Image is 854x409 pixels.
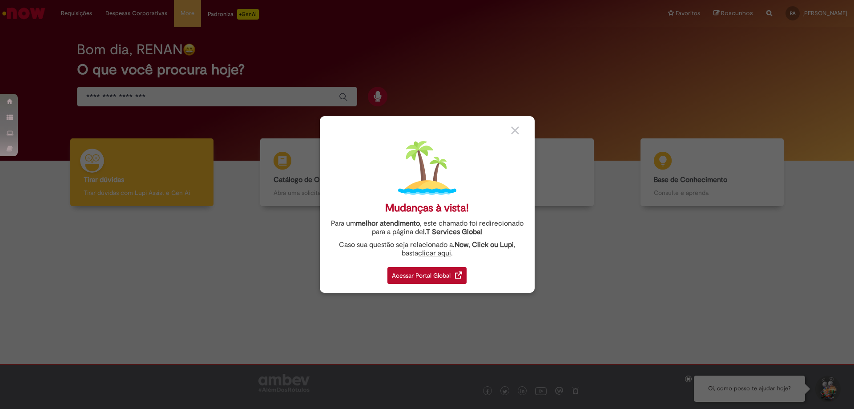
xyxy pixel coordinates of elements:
img: island.png [398,139,456,197]
img: close_button_grey.png [511,126,519,134]
div: Para um , este chamado foi redirecionado para a página de [326,219,528,236]
div: Mudanças à vista! [385,202,469,215]
div: Caso sua questão seja relacionado a , basta . [326,241,528,258]
strong: .Now, Click ou Lupi [453,240,514,249]
strong: melhor atendimento [356,219,420,228]
a: clicar aqui [418,244,451,258]
div: Acessar Portal Global [387,267,467,284]
img: redirect_link.png [455,271,462,279]
a: Acessar Portal Global [387,262,467,284]
a: I.T Services Global [423,223,482,236]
